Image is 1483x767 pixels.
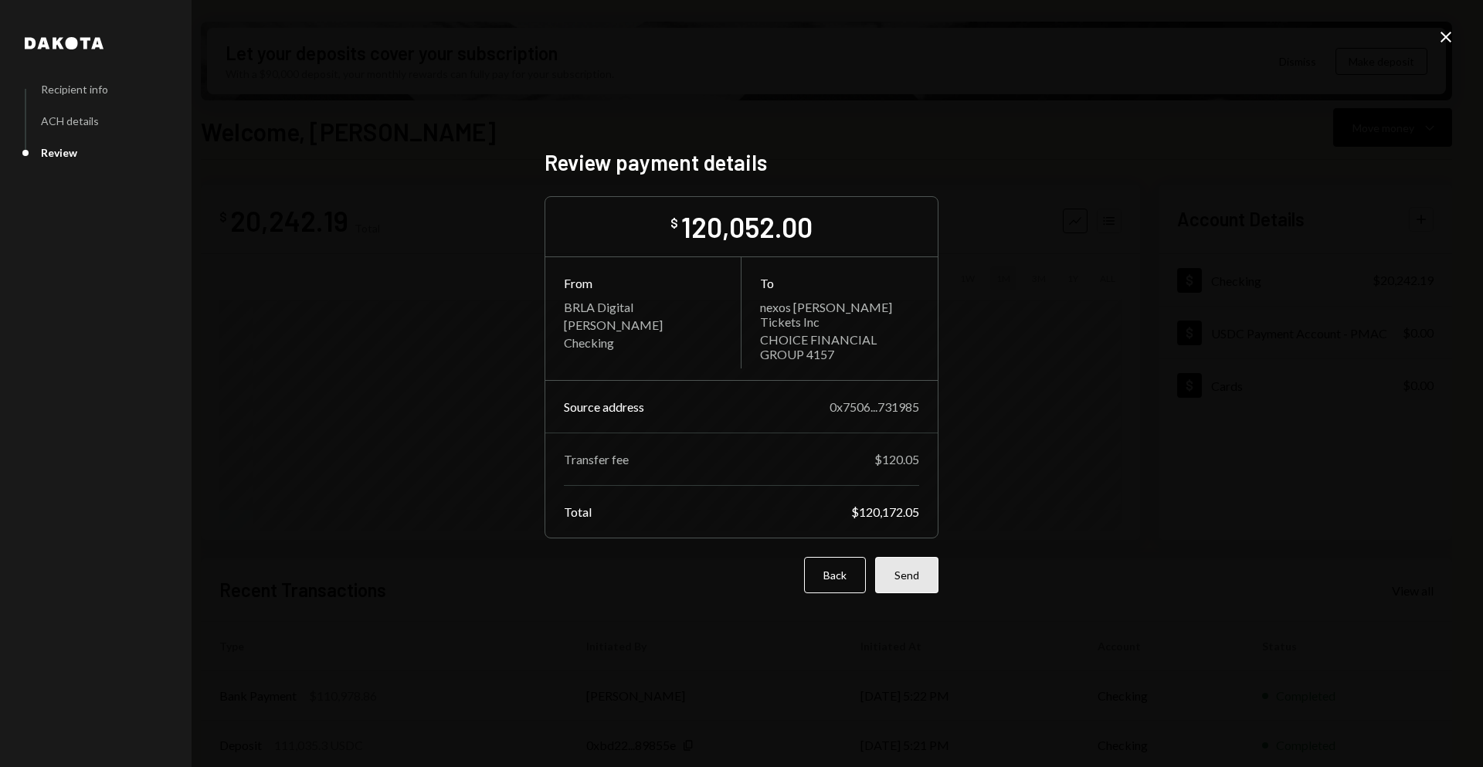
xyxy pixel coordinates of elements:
[804,557,866,593] button: Back
[681,209,813,244] div: 120,052.00
[564,276,722,290] div: From
[564,399,644,414] div: Source address
[41,83,108,96] div: Recipient info
[41,114,99,127] div: ACH details
[760,332,919,361] div: CHOICE FINANCIAL GROUP 4157
[41,146,77,159] div: Review
[760,300,919,329] div: nexos [PERSON_NAME] Tickets Inc
[760,276,919,290] div: To
[564,452,629,467] div: Transfer fee
[564,300,722,314] div: BRLA Digital
[851,504,919,519] div: $120,172.05
[545,148,938,178] h2: Review payment details
[670,216,678,231] div: $
[830,399,919,414] div: 0x7506...731985
[564,317,722,332] div: [PERSON_NAME]
[564,504,592,519] div: Total
[875,557,938,593] button: Send
[874,452,919,467] div: $120.05
[564,335,722,350] div: Checking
